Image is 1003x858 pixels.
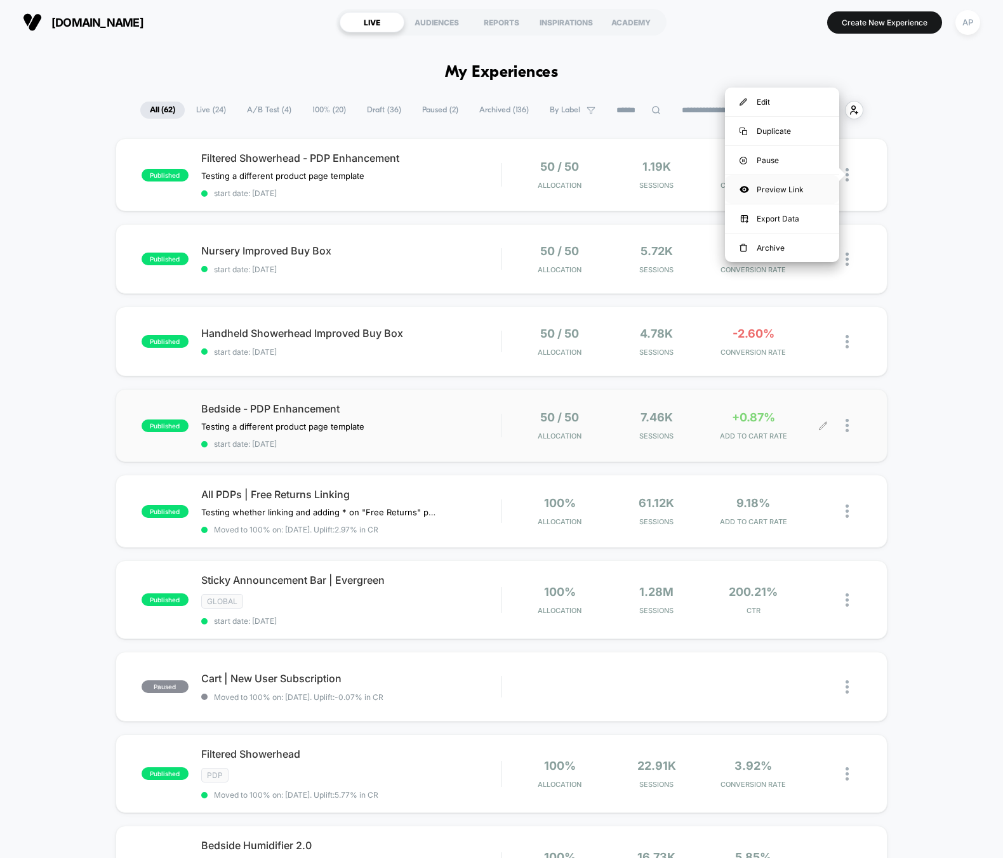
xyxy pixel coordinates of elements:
[142,505,189,518] span: published
[846,767,849,781] img: close
[142,593,189,606] span: published
[214,790,378,800] span: Moved to 100% on: [DATE] . Uplift: 5.77% in CR
[413,102,468,119] span: Paused ( 2 )
[201,672,502,685] span: Cart | New User Subscription
[639,585,674,598] span: 1.28M
[846,253,849,266] img: close
[540,244,579,258] span: 50 / 50
[201,839,502,852] span: Bedside Humidifier 2.0
[51,16,143,29] span: [DOMAIN_NAME]
[733,327,774,340] span: -2.60%
[708,348,799,357] span: CONVERSION RATE
[955,10,980,35] div: AP
[637,759,676,772] span: 22.91k
[201,327,502,340] span: Handheld Showerhead Improved Buy Box
[540,160,579,173] span: 50 / 50
[846,593,849,607] img: close
[846,419,849,432] img: close
[725,146,839,175] div: Pause
[641,244,673,258] span: 5.72k
[846,168,849,181] img: close
[201,439,502,449] span: start date: [DATE]
[827,11,942,34] button: Create New Experience
[611,181,701,190] span: Sessions
[357,102,411,119] span: Draft ( 36 )
[708,780,799,789] span: CONVERSION RATE
[142,335,189,348] span: published
[469,12,534,32] div: REPORTS
[725,88,839,116] div: Edit
[740,128,747,135] img: menu
[538,348,581,357] span: Allocation
[404,12,469,32] div: AUDIENCES
[538,517,581,526] span: Allocation
[540,327,579,340] span: 50 / 50
[201,347,502,357] span: start date: [DATE]
[639,496,674,510] span: 61.12k
[303,102,355,119] span: 100% ( 20 )
[740,157,747,164] img: menu
[470,102,538,119] span: Archived ( 136 )
[708,606,799,615] span: CTR
[534,12,599,32] div: INSPIRATIONS
[140,102,185,119] span: All ( 62 )
[740,244,747,253] img: menu
[538,606,581,615] span: Allocation
[201,421,364,432] span: Testing a different product page template
[611,348,701,357] span: Sessions
[201,171,364,181] span: Testing a different product page template
[538,780,581,789] span: Allocation
[142,680,189,693] span: paused
[611,517,701,526] span: Sessions
[846,505,849,518] img: close
[187,102,236,119] span: Live ( 24 )
[544,585,576,598] span: 100%
[740,98,747,106] img: menu
[142,419,189,432] span: published
[611,265,701,274] span: Sessions
[736,496,770,510] span: 9.18%
[708,432,799,440] span: ADD TO CART RATE
[846,680,849,694] img: close
[640,327,673,340] span: 4.78k
[201,507,437,517] span: Testing whether linking and adding * on "Free Returns" plays a role in ATC Rate & CVR
[19,12,147,32] button: [DOMAIN_NAME]
[214,525,378,534] span: Moved to 100% on: [DATE] . Uplift: 2.97% in CR
[201,768,229,782] span: PDP
[642,160,671,173] span: 1.19k
[201,188,502,198] span: start date: [DATE]
[201,594,243,609] span: GLOBAL
[725,117,839,145] div: Duplicate
[611,780,701,789] span: Sessions
[142,767,189,780] span: published
[201,616,502,626] span: start date: [DATE]
[142,253,189,265] span: published
[611,606,701,615] span: Sessions
[538,181,581,190] span: Allocation
[201,244,502,257] span: Nursery Improved Buy Box
[201,265,502,274] span: start date: [DATE]
[952,10,984,36] button: AP
[201,488,502,501] span: All PDPs | Free Returns Linking
[201,748,502,760] span: Filtered Showerhead
[611,432,701,440] span: Sessions
[641,411,673,424] span: 7.46k
[846,335,849,348] img: close
[729,585,778,598] span: 200.21%
[23,13,42,32] img: Visually logo
[201,574,502,586] span: Sticky Announcement Bar | Evergreen
[732,411,775,424] span: +0.87%
[201,152,502,164] span: Filtered Showerhead - PDP Enhancement
[708,181,799,190] span: CONVERSION RATE
[725,175,839,204] div: Preview Link
[708,517,799,526] span: ADD TO CART RATE
[550,105,580,115] span: By Label
[201,402,502,415] span: Bedside - PDP Enhancement
[540,411,579,424] span: 50 / 50
[734,759,772,772] span: 3.92%
[214,692,383,702] span: Moved to 100% on: [DATE] . Uplift: -0.07% in CR
[725,234,839,262] div: Archive
[544,496,576,510] span: 100%
[445,63,559,82] h1: My Experiences
[340,12,404,32] div: LIVE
